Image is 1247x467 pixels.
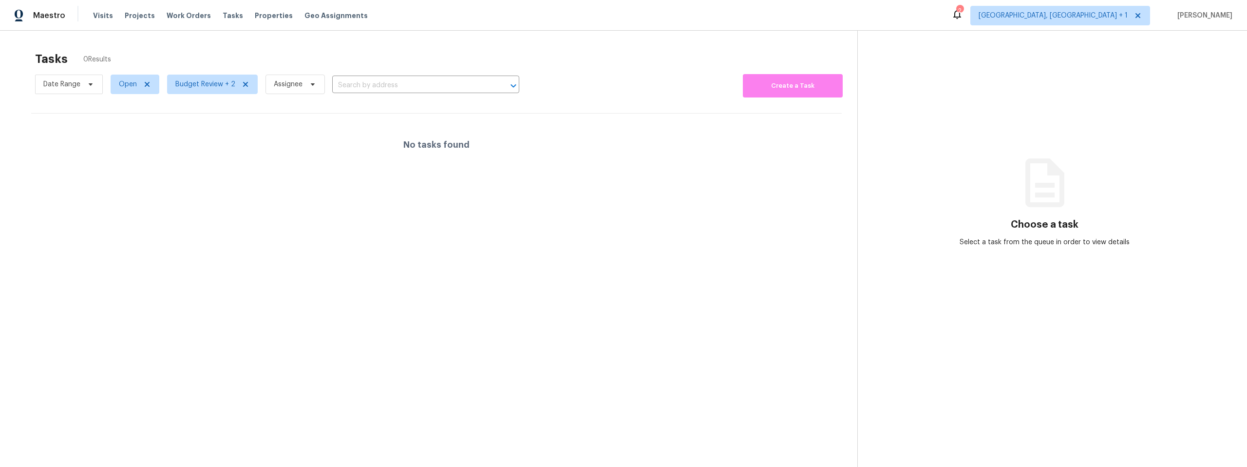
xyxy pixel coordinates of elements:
[1011,220,1078,230] h3: Choose a task
[748,80,838,92] span: Create a Task
[175,79,235,89] span: Budget Review + 2
[33,11,65,20] span: Maestro
[274,79,302,89] span: Assignee
[35,54,68,64] h2: Tasks
[951,237,1138,247] div: Select a task from the queue in order to view details
[507,79,520,93] button: Open
[223,12,243,19] span: Tasks
[93,11,113,20] span: Visits
[743,74,843,97] button: Create a Task
[304,11,368,20] span: Geo Assignments
[1173,11,1232,20] span: [PERSON_NAME]
[403,140,470,150] h4: No tasks found
[119,79,137,89] span: Open
[956,6,963,16] div: 2
[255,11,293,20] span: Properties
[125,11,155,20] span: Projects
[979,11,1128,20] span: [GEOGRAPHIC_DATA], [GEOGRAPHIC_DATA] + 1
[43,79,80,89] span: Date Range
[332,78,492,93] input: Search by address
[83,55,111,64] span: 0 Results
[167,11,211,20] span: Work Orders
